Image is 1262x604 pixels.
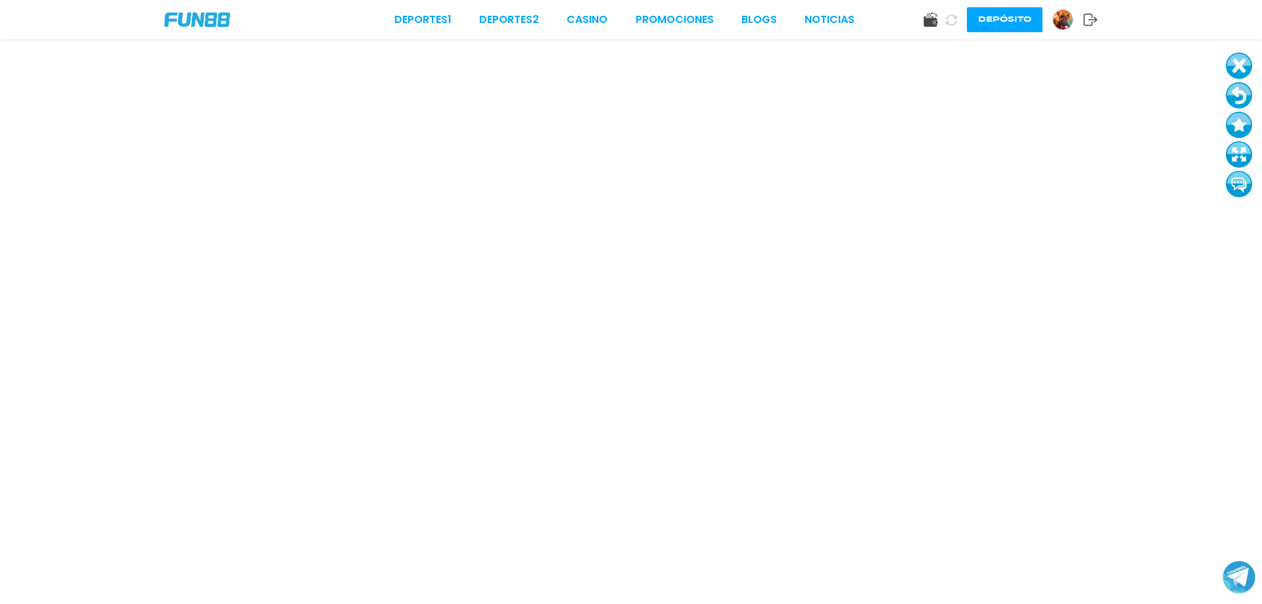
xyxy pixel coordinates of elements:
[479,12,539,28] a: Deportes2
[567,12,607,28] a: CASINO
[394,12,452,28] a: Deportes1
[636,12,714,28] a: Promociones
[1053,10,1073,30] img: Avatar
[164,12,230,27] img: Company Logo
[1052,9,1083,30] a: Avatar
[741,12,777,28] a: BLOGS
[967,7,1042,32] button: Depósito
[1223,560,1255,594] button: Join telegram channel
[805,12,854,28] a: NOTICIAS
